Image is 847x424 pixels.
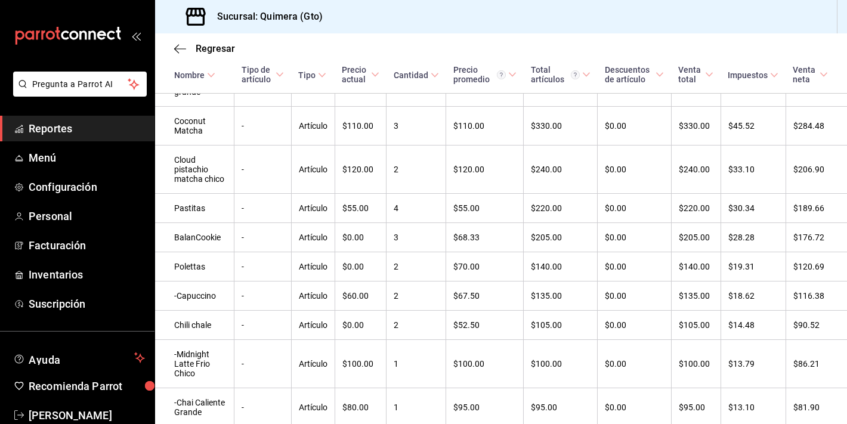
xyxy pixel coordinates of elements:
[208,10,323,24] h3: Sucursal: Quimera (Gto)
[721,146,786,194] td: $33.10
[234,281,291,311] td: -
[387,223,446,252] td: 3
[291,340,335,388] td: Artículo
[571,70,580,79] svg: El total artículos considera cambios de precios en los artículos así como costos adicionales por ...
[598,281,671,311] td: $0.00
[174,43,235,54] button: Regresar
[446,252,524,281] td: $70.00
[446,281,524,311] td: $67.50
[786,107,847,146] td: $284.48
[29,208,145,224] span: Personal
[786,281,847,311] td: $116.38
[671,252,721,281] td: $140.00
[524,281,598,311] td: $135.00
[721,252,786,281] td: $19.31
[291,311,335,340] td: Artículo
[671,281,721,311] td: $135.00
[721,311,786,340] td: $14.48
[291,146,335,194] td: Artículo
[387,311,446,340] td: 2
[446,340,524,388] td: $100.00
[394,70,439,80] span: Cantidad
[793,65,828,84] span: Venta neta
[335,107,387,146] td: $110.00
[335,146,387,194] td: $120.00
[291,252,335,281] td: Artículo
[453,65,517,84] span: Precio promedio
[32,78,128,91] span: Pregunta a Parrot AI
[291,281,335,311] td: Artículo
[671,146,721,194] td: $240.00
[29,407,145,423] span: [PERSON_NAME]
[387,340,446,388] td: 1
[29,267,145,283] span: Inventarios
[29,351,129,365] span: Ayuda
[598,340,671,388] td: $0.00
[524,194,598,223] td: $220.00
[335,252,387,281] td: $0.00
[196,43,235,54] span: Regresar
[387,252,446,281] td: 2
[446,107,524,146] td: $110.00
[298,70,316,80] div: Tipo
[786,194,847,223] td: $189.66
[387,194,446,223] td: 4
[387,281,446,311] td: 2
[453,65,506,84] div: Precio promedio
[721,194,786,223] td: $30.34
[335,281,387,311] td: $60.00
[524,146,598,194] td: $240.00
[234,311,291,340] td: -
[29,150,145,166] span: Menú
[598,146,671,194] td: $0.00
[671,311,721,340] td: $105.00
[29,120,145,137] span: Reportes
[242,65,273,84] div: Tipo de artículo
[298,70,326,80] span: Tipo
[234,252,291,281] td: -
[531,65,580,84] div: Total artículos
[234,146,291,194] td: -
[598,223,671,252] td: $0.00
[335,194,387,223] td: $55.00
[291,223,335,252] td: Artículo
[671,340,721,388] td: $100.00
[291,194,335,223] td: Artículo
[13,72,147,97] button: Pregunta a Parrot AI
[671,223,721,252] td: $205.00
[786,252,847,281] td: $120.69
[524,223,598,252] td: $205.00
[524,340,598,388] td: $100.00
[155,281,234,311] td: -Capuccino
[394,70,428,80] div: Cantidad
[155,252,234,281] td: Polettas
[728,70,778,80] span: Impuestos
[155,340,234,388] td: -Midnight Latte Frio Chico
[242,65,284,84] span: Tipo de artículo
[605,65,653,84] div: Descuentos de artículo
[234,107,291,146] td: -
[174,70,215,80] span: Nombre
[786,340,847,388] td: $86.21
[721,107,786,146] td: $45.52
[29,179,145,195] span: Configuración
[598,194,671,223] td: $0.00
[598,107,671,146] td: $0.00
[721,223,786,252] td: $28.28
[524,311,598,340] td: $105.00
[671,194,721,223] td: $220.00
[387,146,446,194] td: 2
[605,65,664,84] span: Descuentos de artículo
[342,65,379,84] span: Precio actual
[793,65,817,84] div: Venta neta
[598,311,671,340] td: $0.00
[721,340,786,388] td: $13.79
[524,107,598,146] td: $330.00
[446,146,524,194] td: $120.00
[342,65,369,84] div: Precio actual
[155,194,234,223] td: Pastitas
[524,252,598,281] td: $140.00
[155,311,234,340] td: Chili chale
[786,223,847,252] td: $176.72
[234,340,291,388] td: -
